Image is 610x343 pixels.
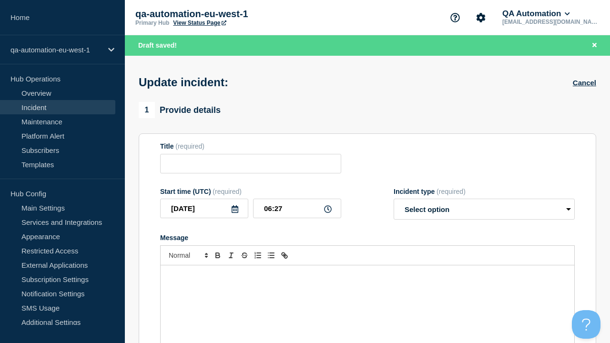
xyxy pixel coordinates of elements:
a: View Status Page [173,20,226,26]
span: 1 [139,102,155,118]
button: Toggle italic text [224,250,238,261]
h1: Update incident: [139,76,228,89]
button: Toggle bulleted list [264,250,278,261]
select: Incident type [394,199,575,220]
button: QA Automation [500,9,572,19]
div: Start time (UTC) [160,188,341,195]
span: (required) [213,188,242,195]
button: Toggle ordered list [251,250,264,261]
input: YYYY-MM-DD [160,199,248,218]
span: Font size [164,250,211,261]
span: (required) [437,188,466,195]
button: Toggle bold text [211,250,224,261]
p: Primary Hub [135,20,169,26]
button: Toggle link [278,250,291,261]
span: (required) [175,142,204,150]
div: Provide details [139,102,221,118]
button: Cancel [573,79,596,87]
p: qa-automation-eu-west-1 [135,9,326,20]
div: Message [160,234,575,242]
input: Title [160,154,341,173]
button: Toggle strikethrough text [238,250,251,261]
p: [EMAIL_ADDRESS][DOMAIN_NAME] [500,19,600,25]
iframe: Help Scout Beacon - Open [572,310,600,339]
p: qa-automation-eu-west-1 [10,46,102,54]
button: Close banner [589,40,600,51]
input: HH:MM [253,199,341,218]
div: Incident type [394,188,575,195]
button: Account settings [471,8,491,28]
span: Draft saved! [138,41,177,49]
button: Support [445,8,465,28]
div: Title [160,142,341,150]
